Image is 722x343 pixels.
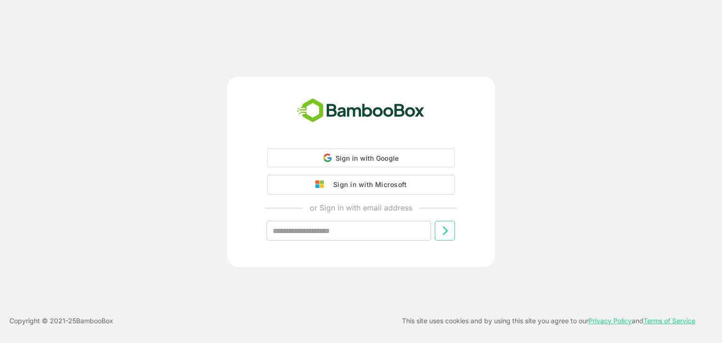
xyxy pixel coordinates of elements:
[9,315,113,327] p: Copyright © 2021- 25 BambooBox
[644,317,695,325] a: Terms of Service
[267,175,455,195] button: Sign in with Microsoft
[329,179,407,191] div: Sign in with Microsoft
[315,180,329,189] img: google
[336,154,399,162] span: Sign in with Google
[292,95,430,126] img: bamboobox
[402,315,695,327] p: This site uses cookies and by using this site you agree to our and
[267,148,455,167] div: Sign in with Google
[310,202,412,213] p: or Sign in with email address
[589,317,632,325] a: Privacy Policy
